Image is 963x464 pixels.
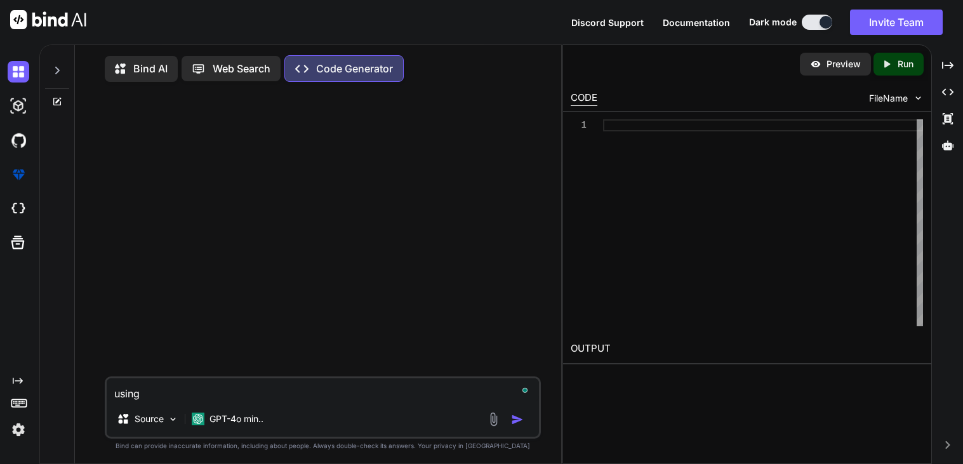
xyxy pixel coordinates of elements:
img: Pick Models [168,414,178,425]
img: preview [810,58,821,70]
img: attachment [486,412,501,427]
textarea: To enrich screen reader interactions, please activate Accessibility in Grammarly extension settings [107,378,539,401]
img: darkChat [8,61,29,83]
p: GPT-4o min.. [209,413,263,425]
p: Preview [827,58,861,70]
img: githubDark [8,129,29,151]
img: premium [8,164,29,185]
p: Web Search [213,61,270,76]
p: Source [135,413,164,425]
img: darkAi-studio [8,95,29,117]
h2: OUTPUT [563,334,931,364]
img: chevron down [913,93,924,103]
span: Documentation [663,17,730,28]
span: Discord Support [571,17,644,28]
img: cloudideIcon [8,198,29,220]
div: CODE [571,91,597,106]
img: settings [8,419,29,441]
img: GPT-4o mini [192,413,204,425]
button: Documentation [663,16,730,29]
span: Dark mode [749,16,797,29]
img: icon [511,413,524,426]
button: Discord Support [571,16,644,29]
p: Bind AI [133,61,168,76]
p: Code Generator [316,61,393,76]
button: Invite Team [850,10,943,35]
div: 1 [571,119,587,131]
img: Bind AI [10,10,86,29]
p: Bind can provide inaccurate information, including about people. Always double-check its answers.... [105,441,541,451]
span: FileName [869,92,908,105]
p: Run [898,58,913,70]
